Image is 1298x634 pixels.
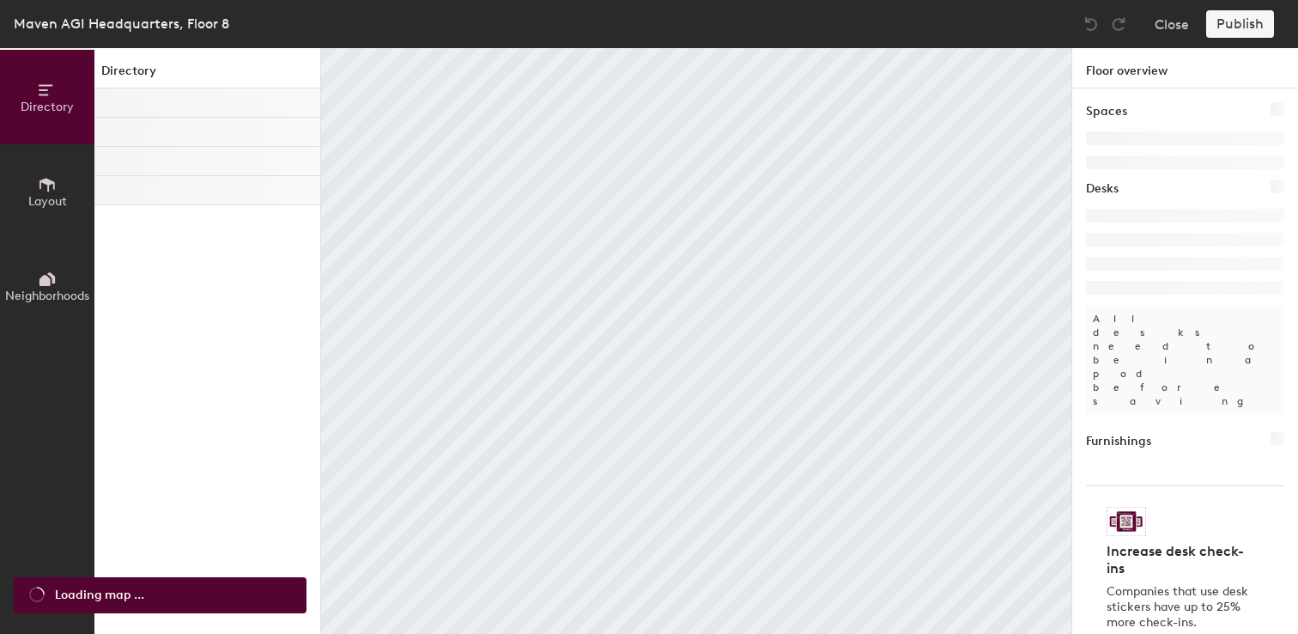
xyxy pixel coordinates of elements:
[55,586,144,605] span: Loading map ...
[94,62,320,88] h1: Directory
[1086,102,1127,121] h1: Spaces
[1086,432,1151,451] h1: Furnishings
[21,100,74,114] span: Directory
[1086,305,1284,415] p: All desks need to be in a pod before saving
[1072,48,1298,88] h1: Floor overview
[28,194,67,209] span: Layout
[1107,507,1146,536] img: Sticker logo
[1083,15,1100,33] img: Undo
[5,289,89,303] span: Neighborhoods
[14,13,229,34] div: Maven AGI Headquarters, Floor 8
[1155,10,1189,38] button: Close
[1086,180,1119,198] h1: Desks
[1107,584,1253,631] p: Companies that use desk stickers have up to 25% more check-ins.
[1107,543,1253,577] h4: Increase desk check-ins
[321,48,1071,634] canvas: Map
[1110,15,1127,33] img: Redo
